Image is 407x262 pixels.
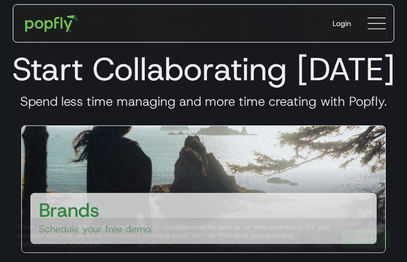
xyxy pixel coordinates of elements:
h1: Start Collaborating [DATE] [9,50,398,88]
a: home [18,7,86,39]
div: Login [333,18,351,29]
h3: Brands [39,197,99,223]
a: Got It! [343,230,390,248]
h3: Spend less time managing and more time creating with Popfly. [9,94,398,109]
a: Login [324,10,360,37]
div: When you visit or log in, cookies and similar technologies may be used by our data partners to li... [17,223,334,248]
a: here [100,240,113,248]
